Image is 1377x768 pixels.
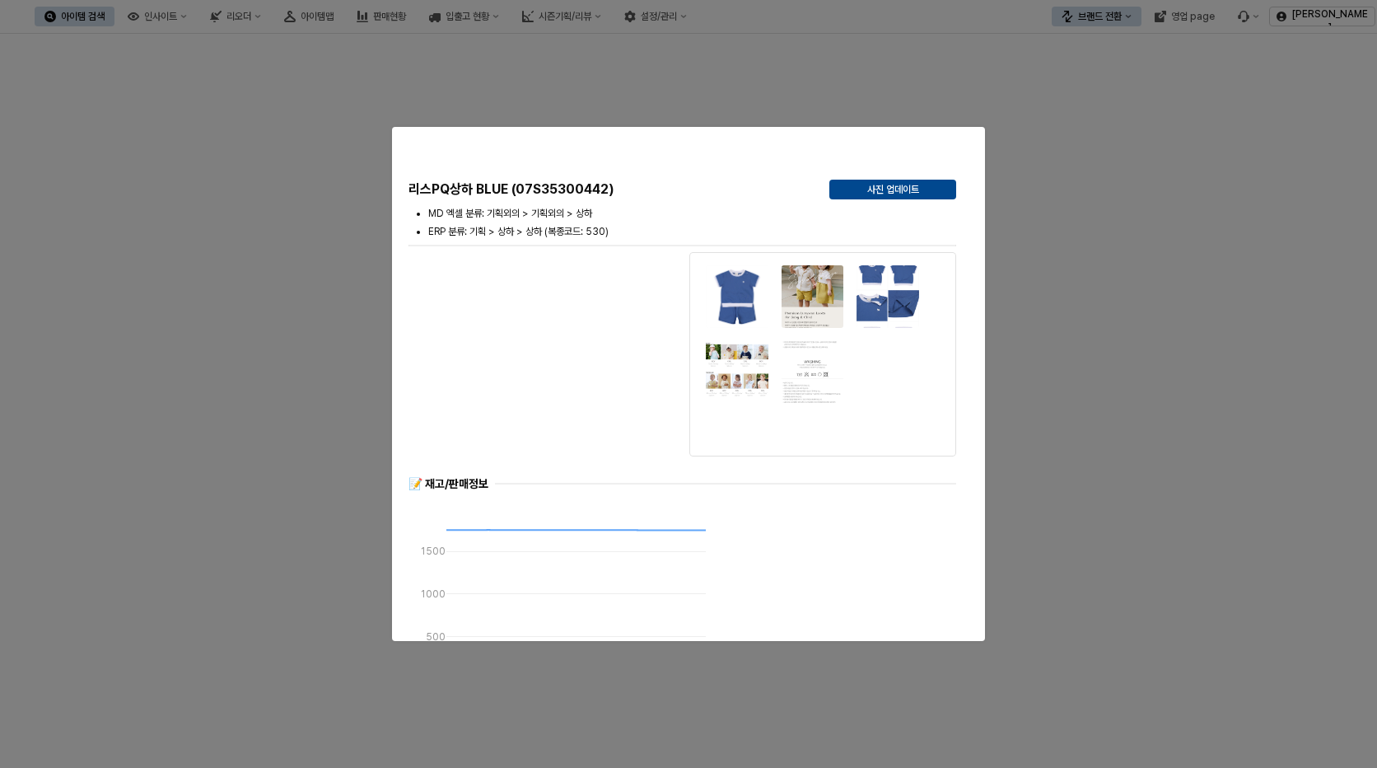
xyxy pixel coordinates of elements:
button: 사진 업데이트 [829,180,956,199]
h5: 리스PQ상하 BLUE (07S35300442) [408,181,816,198]
li: ERP 분류: 기획 > 상하 > 상하 (복종코드: 530) [428,224,956,239]
li: MD 엑셀 분류: 기획외의 > 기획외의 > 상하 [428,206,956,221]
p: 사진 업데이트 [867,183,919,196]
div: 📝 재고/판매정보 [408,476,488,492]
button: Close [952,137,978,163]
